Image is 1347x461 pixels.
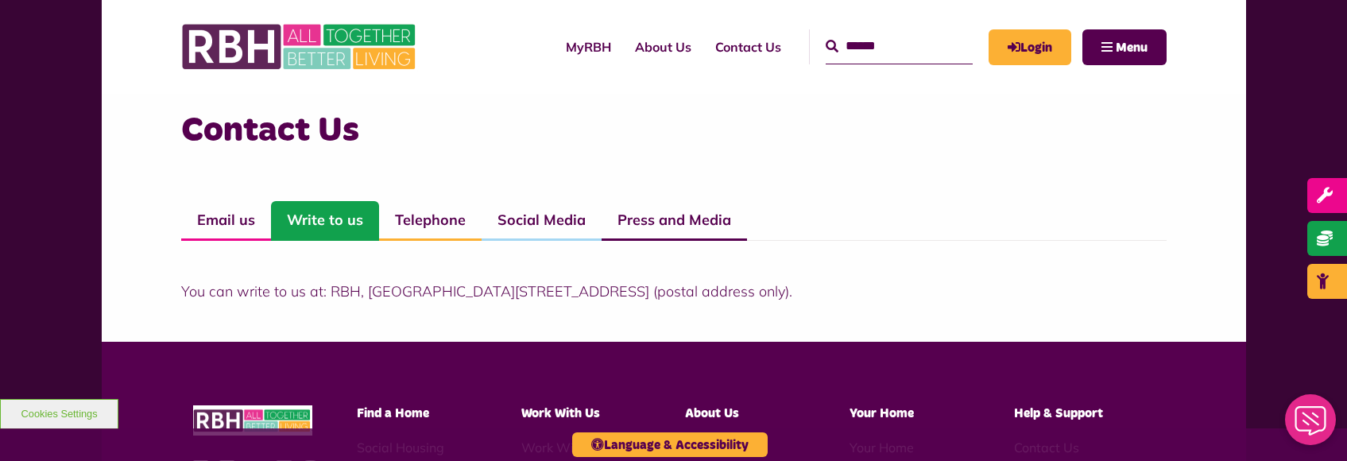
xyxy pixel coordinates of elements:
[703,25,793,68] a: Contact Us
[271,201,379,241] a: Write to us
[623,25,703,68] a: About Us
[602,201,747,241] a: Press and Media
[482,201,602,241] a: Social Media
[554,25,623,68] a: MyRBH
[181,201,271,241] a: Email us
[989,29,1071,65] a: MyRBH
[1014,407,1103,420] span: Help & Support
[572,432,768,457] button: Language & Accessibility
[521,407,600,420] span: Work With Us
[1116,41,1148,54] span: Menu
[685,407,739,420] span: About Us
[193,405,312,436] img: RBH
[379,201,482,241] a: Telephone
[826,29,973,64] input: Search
[357,407,429,420] span: Find a Home
[1275,389,1347,461] iframe: Netcall Web Assistant for live chat
[1082,29,1167,65] button: Navigation
[181,16,420,78] img: RBH
[181,281,1167,302] p: You can write to us at: RBH, [GEOGRAPHIC_DATA][STREET_ADDRESS] (postal address only).
[850,407,914,420] span: Your Home
[181,108,1167,153] h3: Contact Us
